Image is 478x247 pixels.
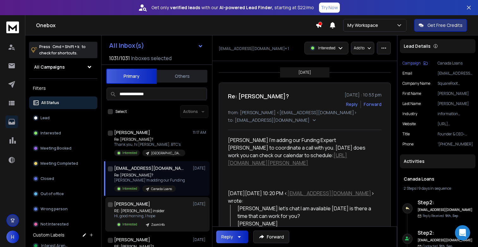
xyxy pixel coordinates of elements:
h1: All Campaigns [34,64,65,70]
div: Open Intercom Messenger [455,225,470,240]
p: website [402,121,416,127]
p: to: [EMAIL_ADDRESS][DOMAIN_NAME] [228,117,310,123]
p: RE: [PERSON_NAME] insider [114,208,169,213]
h1: All Inbox(s) [109,42,144,49]
div: [PERSON_NAME] I'm adding our Funding Expert [PERSON_NAME] to coordinate a call with you. [DATE] d... [228,136,377,167]
button: Reply [216,231,248,243]
p: ZoomInfo [151,222,165,227]
button: Closed [29,172,97,185]
p: Campaign [402,61,421,66]
div: [DATE][DATE] 10:20 PM < > wrote: [228,189,377,205]
p: Meeting Completed [40,161,78,166]
button: H [6,231,19,243]
p: Lead Details [404,43,431,49]
p: Interested [122,222,137,227]
span: 2 Steps [404,186,416,191]
p: My Workspace [347,22,381,28]
h6: Step 2 : [418,199,473,206]
button: Lead [29,112,97,124]
p: Interested [122,151,137,155]
button: All Campaigns [29,61,97,73]
p: Add to [354,46,365,51]
p: Closed [40,176,54,181]
p: Phone [402,142,414,147]
h6: [EMAIL_ADDRESS][DOMAIN_NAME] [418,238,473,243]
p: Interested [318,46,335,51]
h6: [EMAIL_ADDRESS][DOMAIN_NAME] [418,207,473,212]
p: Get Free Credits [427,22,463,28]
p: Reply Received [423,213,458,218]
button: All Status [29,96,97,109]
a: [EMAIL_ADDRESS][DOMAIN_NAME] [287,190,371,197]
p: 11:17 AM [193,130,207,135]
p: [URL][DOMAIN_NAME] [438,121,473,127]
h3: Filters [29,84,97,93]
strong: verified leads [170,4,200,11]
p: Email [402,71,412,76]
p: [DATE] [193,237,207,242]
p: Thank you, hi [PERSON_NAME]. BTC's [114,142,185,147]
span: 9 days in sequence [418,186,451,191]
button: Campaign [402,61,428,66]
p: Re: [PERSON_NAME]? [114,137,185,142]
div: Forward [364,101,382,108]
h1: Re: [PERSON_NAME]? [228,92,289,101]
p: Lead [40,115,50,120]
p: [EMAIL_ADDRESS][DOMAIN_NAME] [438,71,473,76]
div: Reply [221,234,233,240]
p: [PERSON_NAME]'m adding our Funding [114,178,185,183]
p: Canada Loans [151,187,172,191]
p: Out of office [40,191,64,196]
p: Wrong person [40,207,68,212]
button: Get Free Credits [414,19,467,32]
h3: Inboxes selected [131,54,172,62]
p: Interested [40,131,61,136]
div: | [404,186,472,191]
button: Meeting Completed [29,157,97,170]
label: Select [115,109,127,114]
p: Founder & CEO-SquareRoot Technology([DATE]-Present) [438,132,473,137]
span: Cmd + Shift + k [52,43,80,50]
p: Company Name [402,81,430,86]
p: All Status [41,100,59,105]
h1: [PERSON_NAME] [114,237,150,243]
span: 9th, Sep [445,213,458,218]
p: First Name [402,91,421,96]
p: Not Interested [40,222,69,227]
p: from: [PERSON_NAME] <[EMAIL_ADDRESS][DOMAIN_NAME]> [228,109,382,116]
p: [GEOGRAPHIC_DATA] + US Loans [151,151,181,156]
p: Press to check for shortcuts. [39,44,86,56]
h1: Onebox [36,22,316,29]
p: [PERSON_NAME] [438,91,473,96]
p: title [402,132,410,137]
p: [DATE] [193,166,207,171]
h6: Step 2 : [418,229,473,237]
button: Primary [106,69,157,84]
button: Reply [346,101,358,108]
p: [PERSON_NAME] [438,101,473,106]
span: 1031 / 1031 [109,54,130,62]
h1: [EMAIL_ADDRESS][DOMAIN_NAME] +1 [114,165,184,171]
p: Last Name [402,101,421,106]
button: Meeting Booked [29,142,97,155]
button: Others [157,69,207,83]
button: Try Now [319,3,340,13]
h1: [PERSON_NAME] [114,201,150,207]
h3: Custom Labels [33,232,64,238]
p: Hi, good morning, I hope [114,213,169,219]
h1: Canada Loans [404,176,472,182]
p: '[PHONE_NUMBER] [438,142,473,147]
div: Activities [400,154,475,168]
strong: AI-powered Lead Finder, [219,4,273,11]
p: Get only with our starting at $22/mo [151,4,314,11]
button: Interested [29,127,97,139]
img: logo [6,22,19,33]
button: All Inbox(s) [104,39,208,52]
button: Wrong person [29,203,97,215]
p: Meeting Booked [40,146,71,151]
p: SquareRoot Technology [438,81,473,86]
p: Interested [122,186,137,191]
